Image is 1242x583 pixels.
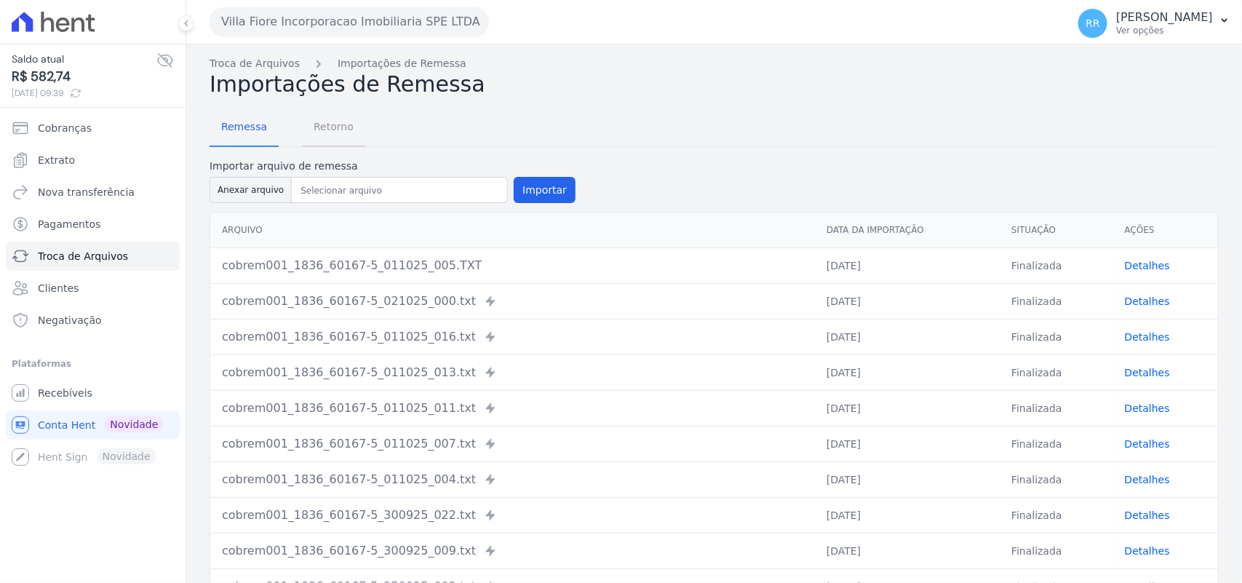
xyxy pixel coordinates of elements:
a: Negativação [6,306,180,335]
td: Finalizada [1000,319,1113,354]
td: [DATE] [815,319,1000,354]
span: R$ 582,74 [12,67,156,87]
td: [DATE] [815,426,1000,461]
span: Cobranças [38,121,92,135]
td: Finalizada [1000,426,1113,461]
td: [DATE] [815,354,1000,390]
button: Anexar arquivo [210,177,292,203]
td: [DATE] [815,390,1000,426]
span: RR [1086,18,1099,28]
span: Novidade [104,416,164,432]
a: Detalhes [1125,509,1170,521]
th: Situação [1000,213,1113,248]
a: Detalhes [1125,438,1170,450]
span: Conta Hent [38,418,95,432]
div: cobrem001_1836_60167-5_300925_009.txt [222,542,803,560]
h2: Importações de Remessa [210,71,1219,98]
span: Extrato [38,153,75,167]
td: Finalizada [1000,247,1113,283]
div: Plataformas [12,355,174,373]
td: [DATE] [815,283,1000,319]
div: cobrem001_1836_60167-5_011025_011.txt [222,400,803,417]
nav: Breadcrumb [210,56,1219,71]
td: [DATE] [815,497,1000,533]
a: Detalhes [1125,331,1170,343]
td: [DATE] [815,461,1000,497]
td: Finalizada [1000,461,1113,497]
a: Recebíveis [6,378,180,408]
p: [PERSON_NAME] [1116,10,1213,25]
div: cobrem001_1836_60167-5_021025_000.txt [222,293,803,310]
button: Importar [514,177,576,203]
div: cobrem001_1836_60167-5_011025_013.txt [222,364,803,381]
td: Finalizada [1000,283,1113,319]
a: Cobranças [6,114,180,143]
td: Finalizada [1000,390,1113,426]
span: Saldo atual [12,52,156,67]
span: Clientes [38,281,79,296]
div: cobrem001_1836_60167-5_011025_016.txt [222,328,803,346]
a: Remessa [210,109,279,147]
a: Extrato [6,146,180,175]
td: Finalizada [1000,533,1113,568]
span: Troca de Arquivos [38,249,128,263]
span: Negativação [38,313,102,328]
td: [DATE] [815,247,1000,283]
a: Importações de Remessa [338,56,466,71]
div: cobrem001_1836_60167-5_011025_007.txt [222,435,803,453]
a: Pagamentos [6,210,180,239]
span: [DATE] 09:39 [12,87,156,100]
td: [DATE] [815,533,1000,568]
a: Detalhes [1125,474,1170,485]
td: Finalizada [1000,497,1113,533]
div: cobrem001_1836_60167-5_300925_022.txt [222,507,803,524]
th: Ações [1113,213,1218,248]
span: Retorno [305,112,362,141]
label: Importar arquivo de remessa [210,159,576,174]
a: Clientes [6,274,180,303]
div: cobrem001_1836_60167-5_011025_005.TXT [222,257,803,274]
span: Nova transferência [38,185,135,199]
a: Detalhes [1125,260,1170,271]
nav: Sidebar [12,114,174,472]
a: Detalhes [1125,296,1170,307]
p: Ver opções [1116,25,1213,36]
th: Data da Importação [815,213,1000,248]
a: Retorno [302,109,365,147]
button: Villa Fiore Incorporacao Imobiliaria SPE LTDA [210,7,489,36]
a: Detalhes [1125,367,1170,378]
a: Detalhes [1125,402,1170,414]
td: Finalizada [1000,354,1113,390]
a: Detalhes [1125,545,1170,557]
button: RR [PERSON_NAME] Ver opções [1067,3,1242,44]
a: Troca de Arquivos [6,242,180,271]
input: Selecionar arquivo [295,182,504,199]
span: Pagamentos [38,217,100,231]
div: cobrem001_1836_60167-5_011025_004.txt [222,471,803,488]
a: Troca de Arquivos [210,56,300,71]
span: Remessa [212,112,276,141]
span: Recebíveis [38,386,92,400]
th: Arquivo [210,213,815,248]
a: Nova transferência [6,178,180,207]
a: Conta Hent Novidade [6,411,180,440]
